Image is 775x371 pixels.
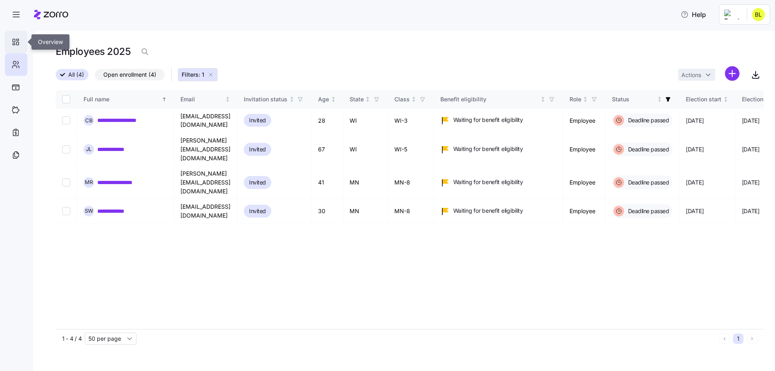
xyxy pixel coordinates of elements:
[742,117,760,125] span: [DATE]
[62,95,70,103] input: Select all records
[343,90,388,109] th: StateNot sorted
[249,178,266,187] span: Invited
[686,95,721,104] div: Election start
[563,109,605,133] td: Employee
[723,96,729,102] div: Not sorted
[180,95,224,104] div: Email
[686,178,704,187] span: [DATE]
[312,133,343,166] td: 67
[686,207,704,215] span: [DATE]
[733,333,744,344] button: 1
[411,96,417,102] div: Not sorted
[657,96,662,102] div: Not sorted
[674,6,712,23] button: Help
[244,95,287,104] div: Invitation status
[289,96,295,102] div: Not sorted
[312,199,343,223] td: 30
[563,166,605,199] td: Employee
[249,115,266,125] span: Invited
[249,145,266,154] span: Invited
[343,109,388,133] td: WI
[85,180,93,185] span: M R
[343,133,388,166] td: WI
[679,90,735,109] th: Election startNot sorted
[56,45,130,58] h1: Employees 2025
[563,199,605,223] td: Employee
[453,178,523,186] span: Waiting for benefit eligibility
[747,333,757,344] button: Next page
[453,207,523,215] span: Waiting for benefit eligibility
[174,109,237,133] td: [EMAIL_ADDRESS][DOMAIN_NAME]
[752,8,765,21] img: 301f6adaca03784000fa73adabf33a6b
[312,90,343,109] th: AgeNot sorted
[343,166,388,199] td: MN
[686,145,704,153] span: [DATE]
[681,72,701,78] span: Actions
[178,68,218,81] button: Filters: 1
[182,71,204,79] span: Filters: 1
[725,66,739,81] svg: add icon
[605,90,680,109] th: StatusNot sorted
[237,90,312,109] th: Invitation statusNot sorted
[388,109,434,133] td: WI-3
[62,145,70,153] input: Select record 2
[388,90,434,109] th: ClassNot sorted
[365,96,371,102] div: Not sorted
[681,10,706,19] span: Help
[350,95,364,104] div: State
[312,109,343,133] td: 28
[174,90,237,109] th: EmailNot sorted
[540,96,546,102] div: Not sorted
[719,333,730,344] button: Previous page
[331,96,336,102] div: Not sorted
[724,10,740,19] img: Employer logo
[62,207,70,215] input: Select record 4
[563,133,605,166] td: Employee
[62,335,82,343] span: 1 - 4 / 4
[582,96,588,102] div: Not sorted
[440,95,539,104] div: Benefit eligibility
[77,90,174,109] th: Full nameSorted ascending
[626,145,669,153] span: Deadline passed
[312,166,343,199] td: 41
[85,208,93,214] span: S W
[678,69,715,81] button: Actions
[174,199,237,223] td: [EMAIL_ADDRESS][DOMAIN_NAME]
[388,199,434,223] td: MN-8
[174,166,237,199] td: [PERSON_NAME][EMAIL_ADDRESS][DOMAIN_NAME]
[174,133,237,166] td: [PERSON_NAME][EMAIL_ADDRESS][DOMAIN_NAME]
[62,178,70,187] input: Select record 3
[249,206,266,216] span: Invited
[612,95,656,104] div: Status
[626,178,669,187] span: Deadline passed
[742,145,760,153] span: [DATE]
[742,207,760,215] span: [DATE]
[68,69,84,80] span: All (4)
[434,90,563,109] th: Benefit eligibilityNot sorted
[626,207,669,215] span: Deadline passed
[686,117,704,125] span: [DATE]
[563,90,605,109] th: RoleNot sorted
[86,147,92,152] span: J L
[62,116,70,124] input: Select record 1
[343,199,388,223] td: MN
[388,133,434,166] td: WI-5
[161,96,167,102] div: Sorted ascending
[742,95,775,104] div: Election end
[453,145,523,153] span: Waiting for benefit eligibility
[388,166,434,199] td: MN-8
[626,116,669,124] span: Deadline passed
[453,116,523,124] span: Waiting for benefit eligibility
[742,178,760,187] span: [DATE]
[225,96,230,102] div: Not sorted
[84,95,160,104] div: Full name
[394,95,410,104] div: Class
[570,95,581,104] div: Role
[85,118,93,123] span: C B
[103,69,156,80] span: Open enrollment (4)
[318,95,329,104] div: Age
